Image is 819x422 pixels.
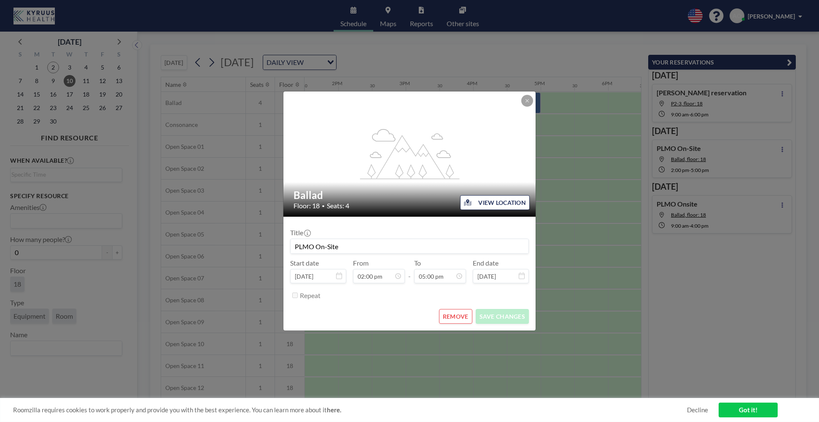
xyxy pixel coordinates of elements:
label: Title [290,228,310,237]
a: Decline [687,406,708,414]
h2: Ballad [294,189,526,202]
span: - [408,262,411,280]
label: To [414,259,421,267]
button: VIEW LOCATION [460,195,530,210]
button: REMOVE [439,309,472,324]
button: SAVE CHANGES [476,309,529,324]
g: flex-grow: 1.2; [360,128,460,179]
a: Got it! [719,403,778,417]
label: Repeat [300,291,321,300]
input: (No title) [291,239,528,253]
a: here. [327,406,341,414]
label: From [353,259,369,267]
span: Roomzilla requires cookies to work properly and provide you with the best experience. You can lea... [13,406,687,414]
label: Start date [290,259,319,267]
label: End date [473,259,498,267]
span: Seats: 4 [327,202,349,210]
span: Floor: 18 [294,202,320,210]
span: • [322,203,325,209]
